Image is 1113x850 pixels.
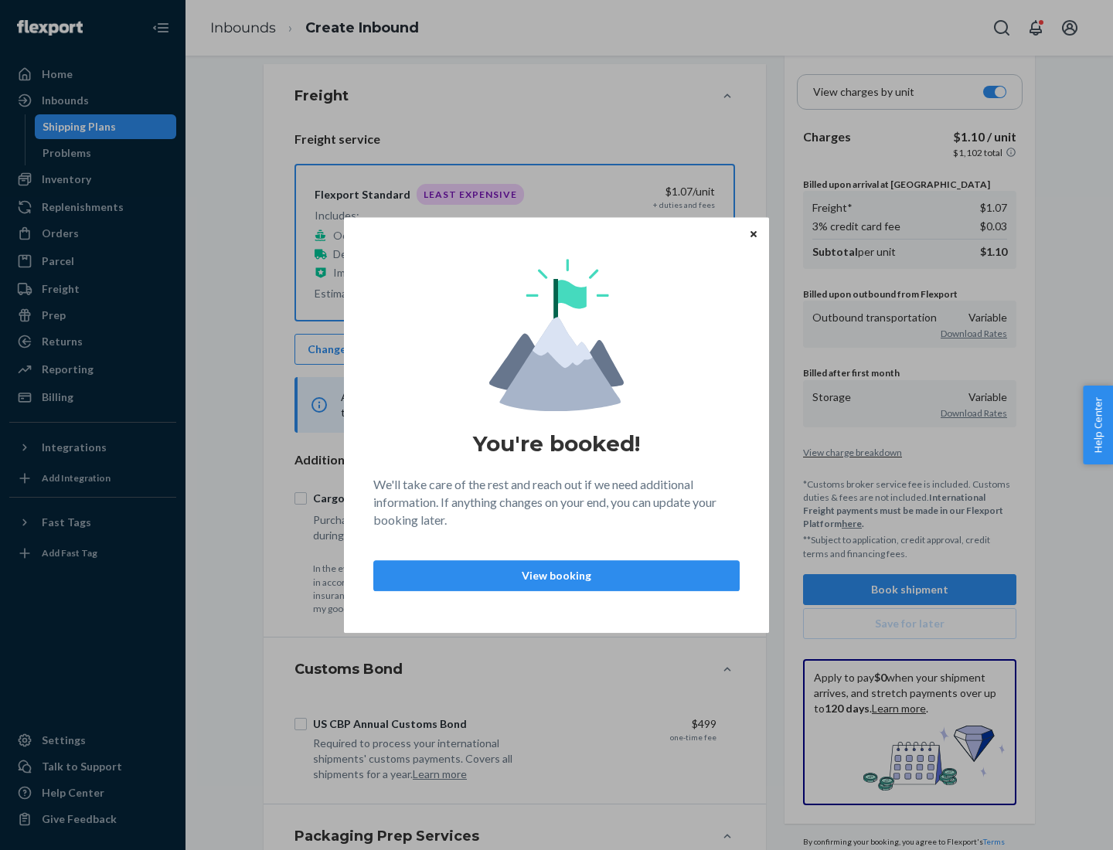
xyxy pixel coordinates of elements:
[373,560,740,591] button: View booking
[746,225,761,242] button: Close
[489,259,624,411] img: svg+xml,%3Csvg%20viewBox%3D%220%200%20174%20197%22%20fill%3D%22none%22%20xmlns%3D%22http%3A%2F%2F...
[473,430,640,457] h1: You're booked!
[386,568,727,583] p: View booking
[373,476,740,529] p: We'll take care of the rest and reach out if we need additional information. If anything changes ...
